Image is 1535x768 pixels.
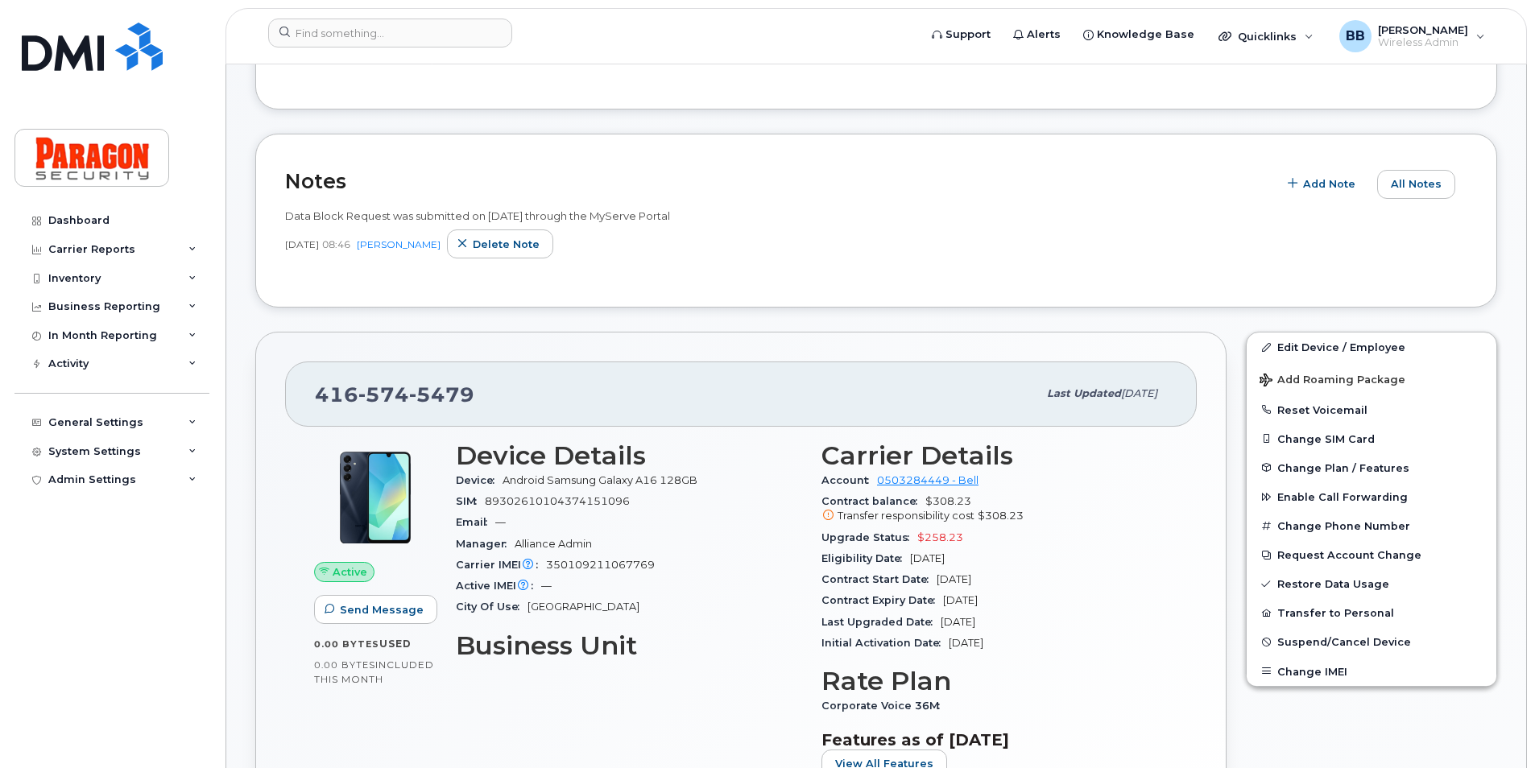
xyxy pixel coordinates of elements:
[821,730,1168,749] h3: Features as of [DATE]
[485,495,630,507] span: 89302610104374151096
[456,495,485,507] span: SIM
[541,580,552,592] span: —
[1247,511,1496,540] button: Change Phone Number
[921,19,1002,51] a: Support
[877,474,979,486] a: 0503284449 - Bell
[1303,176,1355,192] span: Add Note
[1247,362,1496,395] button: Add Roaming Package
[528,601,639,613] span: [GEOGRAPHIC_DATA]
[821,700,948,712] span: Corporate Voice 36M
[1277,491,1408,503] span: Enable Call Forwarding
[546,559,655,571] span: 350109211067769
[1238,30,1297,43] span: Quicklinks
[1247,569,1496,598] a: Restore Data Usage
[515,538,592,550] span: Alliance Admin
[456,516,495,528] span: Email
[495,516,506,528] span: —
[1247,332,1496,361] a: Edit Device / Employee
[1377,170,1455,199] button: All Notes
[1247,598,1496,627] button: Transfer to Personal
[1378,36,1468,49] span: Wireless Admin
[821,616,941,628] span: Last Upgraded Date
[917,531,963,543] span: $258.23
[358,382,409,407] span: 574
[1207,20,1325,52] div: Quicklinks
[978,510,1024,522] span: $308.23
[1247,453,1496,482] button: Change Plan / Features
[456,474,503,486] span: Device
[456,601,528,613] span: City Of Use
[314,659,434,685] span: included this month
[838,510,974,522] span: Transfer responsibility cost
[314,638,379,650] span: 0.00 Bytes
[943,594,978,606] span: [DATE]
[821,594,943,606] span: Contract Expiry Date
[1277,461,1409,473] span: Change Plan / Features
[315,382,474,407] span: 416
[456,441,802,470] h3: Device Details
[1002,19,1072,51] a: Alerts
[473,237,540,252] span: Delete note
[456,559,546,571] span: Carrier IMEI
[1247,424,1496,453] button: Change SIM Card
[285,237,319,251] span: [DATE]
[949,637,983,649] span: [DATE]
[941,616,975,628] span: [DATE]
[327,449,424,546] img: A16.png
[1027,27,1061,43] span: Alerts
[821,552,910,564] span: Eligibility Date
[447,229,553,258] button: Delete note
[821,637,949,649] span: Initial Activation Date
[1391,176,1442,192] span: All Notes
[333,564,367,580] span: Active
[1346,27,1365,46] span: BB
[1247,482,1496,511] button: Enable Call Forwarding
[456,538,515,550] span: Manager
[910,552,945,564] span: [DATE]
[268,19,512,47] input: Find something...
[1277,636,1411,648] span: Suspend/Cancel Device
[1121,387,1157,399] span: [DATE]
[821,495,1168,524] span: $308.23
[1247,657,1496,686] button: Change IMEI
[1378,23,1468,36] span: [PERSON_NAME]
[503,474,697,486] span: Android Samsung Galaxy A16 128GB
[357,238,441,250] a: [PERSON_NAME]
[821,531,917,543] span: Upgrade Status
[821,667,1168,696] h3: Rate Plan
[409,382,474,407] span: 5479
[1072,19,1206,51] a: Knowledge Base
[456,580,541,592] span: Active IMEI
[314,659,375,671] span: 0.00 Bytes
[1277,170,1369,199] button: Add Note
[937,573,971,585] span: [DATE]
[1247,627,1496,656] button: Suspend/Cancel Device
[314,595,437,624] button: Send Message
[821,474,877,486] span: Account
[379,638,412,650] span: used
[1247,395,1496,424] button: Reset Voicemail
[1247,540,1496,569] button: Request Account Change
[1097,27,1194,43] span: Knowledge Base
[821,495,925,507] span: Contract balance
[322,237,350,251] span: 08:46
[945,27,991,43] span: Support
[285,169,1269,193] h2: Notes
[1260,374,1405,389] span: Add Roaming Package
[821,441,1168,470] h3: Carrier Details
[456,631,802,660] h3: Business Unit
[1047,387,1121,399] span: Last updated
[821,573,937,585] span: Contract Start Date
[285,209,670,222] span: Data Block Request was submitted on [DATE] through the MyServe Portal
[1328,20,1496,52] div: Barb Burling
[340,602,424,617] span: Send Message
